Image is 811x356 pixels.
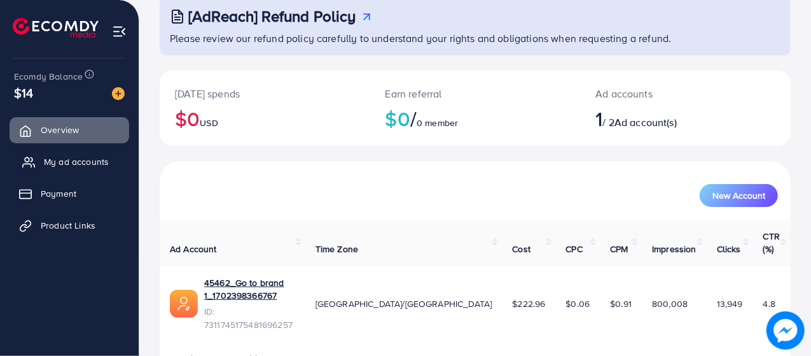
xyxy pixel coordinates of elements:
a: Overview [10,117,129,143]
img: ic-ads-acc.e4c84228.svg [170,290,198,318]
span: My ad accounts [44,155,109,168]
img: image [766,311,805,350]
span: Cost [512,243,530,255]
img: logo [13,18,99,38]
h2: $0 [175,106,355,131]
p: Earn referral [385,86,565,101]
span: New Account [712,191,765,200]
span: Payment [41,187,76,200]
span: USD [200,117,218,129]
p: Please review our refund policy carefully to understand your rights and obligations when requesti... [170,31,783,46]
span: Impression [652,243,697,255]
span: CTR (%) [763,230,780,255]
span: $0.91 [610,297,632,310]
a: Payment [10,181,129,206]
span: 4.8 [763,297,775,310]
h3: [AdReach] Refund Policy [188,7,356,25]
a: 45462_Go to brand 1_1702398366767 [204,276,295,303]
span: ID: 7311745175481696257 [204,305,295,331]
img: image [112,87,125,100]
span: 0 member [417,117,458,129]
span: 800,008 [652,297,688,310]
span: / [410,104,417,133]
span: 1 [595,104,602,133]
span: Ad Account [170,243,217,255]
span: Time Zone [315,243,358,255]
span: $14 [14,83,33,102]
span: Clicks [717,243,741,255]
h2: $0 [385,106,565,131]
span: Overview [41,124,79,136]
img: menu [112,24,127,39]
span: $222.96 [512,297,545,310]
span: CPM [610,243,628,255]
span: [GEOGRAPHIC_DATA]/[GEOGRAPHIC_DATA] [315,297,492,310]
span: Ecomdy Balance [14,70,83,83]
h2: / 2 [595,106,723,131]
span: 13,949 [717,297,743,310]
span: CPC [566,243,583,255]
span: $0.06 [566,297,590,310]
span: Product Links [41,219,95,232]
a: Product Links [10,213,129,238]
p: [DATE] spends [175,86,355,101]
p: Ad accounts [595,86,723,101]
a: My ad accounts [10,149,129,174]
button: New Account [700,184,778,207]
span: Ad account(s) [614,115,677,129]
